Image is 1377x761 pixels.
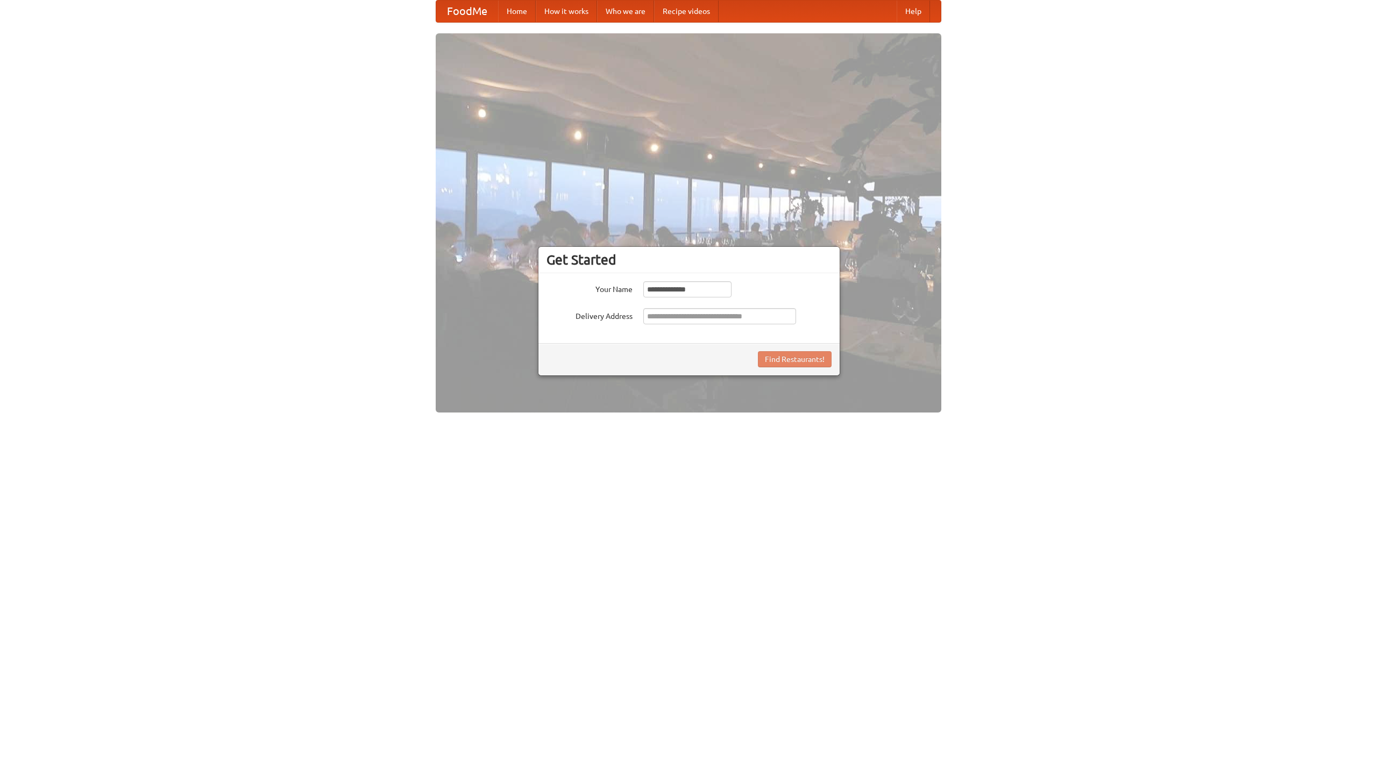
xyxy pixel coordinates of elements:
label: Delivery Address [546,308,633,322]
label: Your Name [546,281,633,295]
a: Help [897,1,930,22]
a: Who we are [597,1,654,22]
a: FoodMe [436,1,498,22]
button: Find Restaurants! [758,351,832,367]
a: Home [498,1,536,22]
h3: Get Started [546,252,832,268]
a: How it works [536,1,597,22]
a: Recipe videos [654,1,719,22]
